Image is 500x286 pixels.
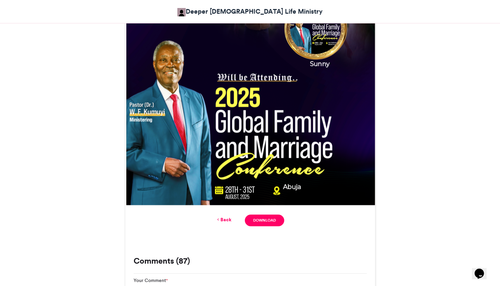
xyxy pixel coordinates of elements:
h3: Comments (87) [134,257,367,265]
label: Your Comment [134,277,168,284]
a: Download [245,215,284,226]
a: Deeper [DEMOGRAPHIC_DATA] Life Ministry [177,7,323,16]
img: Obafemi Bello [177,8,186,16]
iframe: chat widget [472,259,493,279]
a: Back [216,216,231,223]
